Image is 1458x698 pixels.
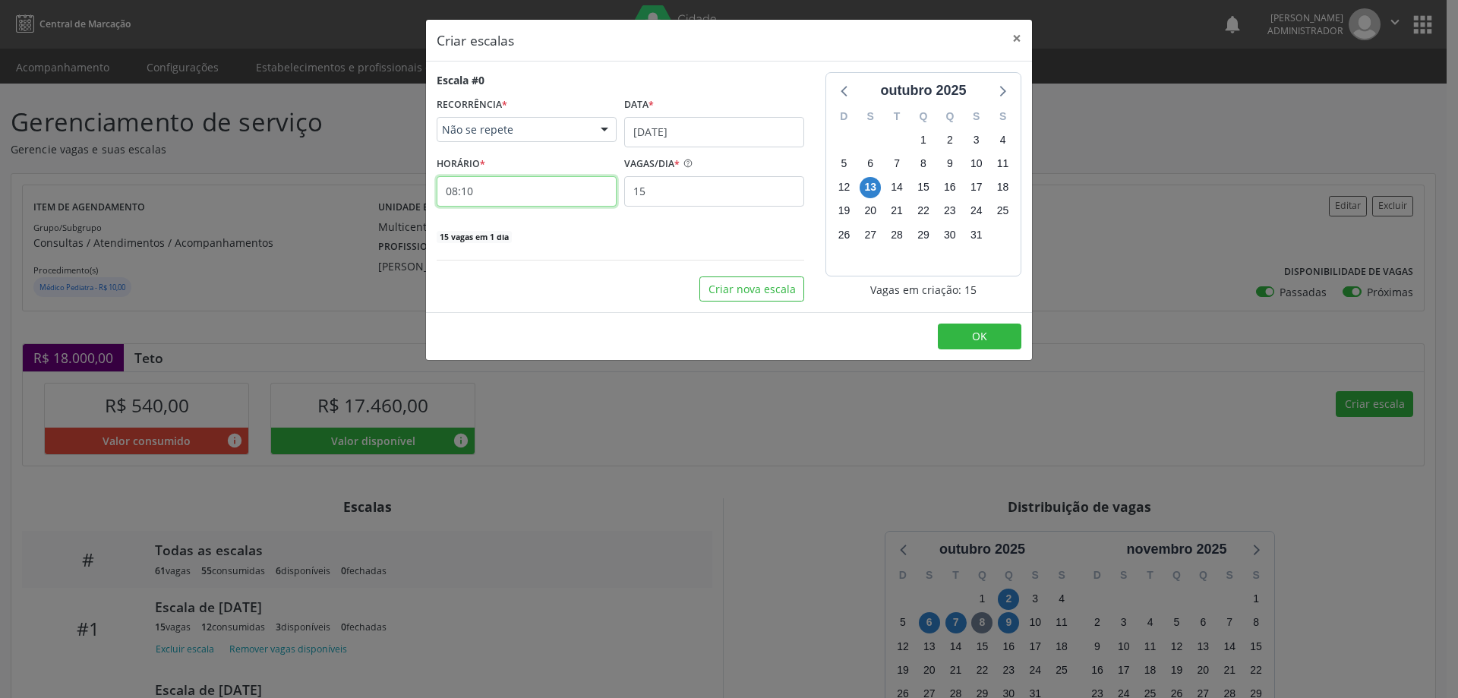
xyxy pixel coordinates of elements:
[857,105,884,128] div: S
[442,122,585,137] span: Não se repete
[913,153,934,175] span: quarta-feira, 8 de outubro de 2025
[860,224,881,245] span: segunda-feira, 27 de outubro de 2025
[966,201,987,222] span: sexta-feira, 24 de outubro de 2025
[699,276,804,302] button: Criar nova escala
[993,153,1014,175] span: sábado, 11 de outubro de 2025
[860,177,881,198] span: segunda-feira, 13 de outubro de 2025
[860,201,881,222] span: segunda-feira, 20 de outubro de 2025
[993,129,1014,150] span: sábado, 4 de outubro de 2025
[437,176,617,207] input: 00:00
[913,201,934,222] span: quarta-feira, 22 de outubro de 2025
[939,177,961,198] span: quinta-feira, 16 de outubro de 2025
[939,224,961,245] span: quinta-feira, 30 de outubro de 2025
[437,231,512,243] span: 15 vagas em 1 dia
[913,177,934,198] span: quarta-feira, 15 de outubro de 2025
[624,93,654,117] label: Data
[993,177,1014,198] span: sábado, 18 de outubro de 2025
[624,153,680,176] label: VAGAS/DIA
[833,224,854,245] span: domingo, 26 de outubro de 2025
[437,93,507,117] label: RECORRÊNCIA
[680,153,693,169] ion-icon: help circle outline
[825,282,1021,298] div: Vagas em criação: 15
[938,324,1021,349] button: OK
[966,129,987,150] span: sexta-feira, 3 de outubro de 2025
[886,153,907,175] span: terça-feira, 7 de outubro de 2025
[939,129,961,150] span: quinta-feira, 2 de outubro de 2025
[886,201,907,222] span: terça-feira, 21 de outubro de 2025
[437,30,514,50] h5: Criar escalas
[833,153,854,175] span: domingo, 5 de outubro de 2025
[993,201,1014,222] span: sábado, 25 de outubro de 2025
[939,201,961,222] span: quinta-feira, 23 de outubro de 2025
[936,105,963,128] div: Q
[874,81,972,101] div: outubro 2025
[910,105,937,128] div: Q
[833,177,854,198] span: domingo, 12 de outubro de 2025
[831,105,857,128] div: D
[437,153,485,176] label: HORÁRIO
[860,153,881,175] span: segunda-feira, 6 de outubro de 2025
[833,201,854,222] span: domingo, 19 de outubro de 2025
[886,224,907,245] span: terça-feira, 28 de outubro de 2025
[966,177,987,198] span: sexta-feira, 17 de outubro de 2025
[884,105,910,128] div: T
[437,72,484,88] div: Escala #0
[972,329,987,343] span: OK
[963,105,989,128] div: S
[966,224,987,245] span: sexta-feira, 31 de outubro de 2025
[886,177,907,198] span: terça-feira, 14 de outubro de 2025
[939,153,961,175] span: quinta-feira, 9 de outubro de 2025
[966,153,987,175] span: sexta-feira, 10 de outubro de 2025
[624,117,804,147] input: Selecione uma data
[913,224,934,245] span: quarta-feira, 29 de outubro de 2025
[1002,20,1032,57] button: Close
[913,129,934,150] span: quarta-feira, 1 de outubro de 2025
[989,105,1016,128] div: S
